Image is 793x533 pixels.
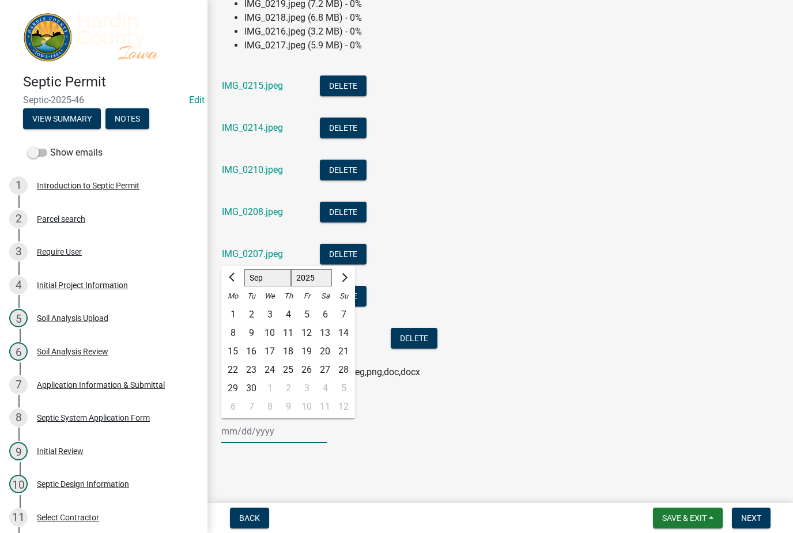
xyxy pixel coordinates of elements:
[279,342,297,361] div: 18
[9,276,28,294] div: 4
[391,334,437,345] wm-modal-confirm: Delete Document
[9,243,28,261] div: 3
[242,361,260,379] div: 23
[662,513,707,523] span: Save & Exit
[291,269,333,286] select: Select year
[320,165,367,176] wm-modal-confirm: Delete Document
[279,398,297,416] div: Thursday, October 9, 2025
[334,287,353,305] div: Su
[320,75,367,96] button: Delete
[37,480,129,488] div: Septic Design Information
[260,398,279,416] div: 8
[242,379,260,398] div: 30
[316,398,334,416] div: Saturday, October 11, 2025
[226,269,240,287] button: Previous month
[320,160,367,180] button: Delete
[279,305,297,324] div: Thursday, September 4, 2025
[9,210,28,228] div: 2
[316,324,334,342] div: 13
[224,398,242,416] div: 6
[316,361,334,379] div: Saturday, September 27, 2025
[189,94,205,105] a: Edit
[320,123,367,134] wm-modal-confirm: Delete Document
[244,269,291,286] select: Select month
[316,379,334,398] div: 4
[316,379,334,398] div: Saturday, October 4, 2025
[279,361,297,379] div: Thursday, September 25, 2025
[105,108,149,129] button: Notes
[9,442,28,460] div: 9
[9,176,28,195] div: 1
[297,361,316,379] div: Friday, September 26, 2025
[260,398,279,416] div: Wednesday, October 8, 2025
[242,324,260,342] div: Tuesday, September 9, 2025
[37,281,128,289] div: Initial Project Information
[260,287,279,305] div: We
[279,342,297,361] div: Thursday, September 18, 2025
[224,342,242,361] div: Monday, September 15, 2025
[320,202,367,222] button: Delete
[242,379,260,398] div: Tuesday, September 30, 2025
[37,347,108,356] div: Soil Analysis Review
[732,508,771,528] button: Next
[244,11,779,25] li: IMG_0218.jpeg (6.8 MB) - 0%
[297,305,316,324] div: 5
[222,164,283,175] a: IMG_0210.jpeg
[334,398,353,416] div: 12
[297,361,316,379] div: 26
[230,508,269,528] button: Back
[260,361,279,379] div: 24
[189,94,205,105] wm-modal-confirm: Edit Application Number
[297,305,316,324] div: Friday, September 5, 2025
[297,342,316,361] div: 19
[244,39,779,52] li: IMG_0217.jpeg (5.9 MB) - 0%
[334,379,353,398] div: 5
[320,207,367,218] wm-modal-confirm: Delete Document
[37,215,85,223] div: Parcel search
[224,342,242,361] div: 15
[9,409,28,427] div: 8
[297,342,316,361] div: Friday, September 19, 2025
[9,508,28,527] div: 11
[316,361,334,379] div: 27
[222,248,283,259] a: IMG_0207.jpeg
[391,328,437,349] button: Delete
[244,25,779,39] li: IMG_0216.jpeg (3.2 MB) - 0%
[334,361,353,379] div: Sunday, September 28, 2025
[334,342,353,361] div: 21
[334,361,353,379] div: 28
[316,305,334,324] div: Saturday, September 6, 2025
[242,305,260,324] div: 2
[297,287,316,305] div: Fr
[260,305,279,324] div: 3
[224,287,242,305] div: Mo
[242,324,260,342] div: 9
[279,305,297,324] div: 4
[23,12,189,62] img: Hardin County, Iowa
[9,309,28,327] div: 5
[224,305,242,324] div: Monday, September 1, 2025
[9,376,28,394] div: 7
[23,115,101,124] wm-modal-confirm: Summary
[222,80,283,91] a: IMG_0215.jpeg
[316,324,334,342] div: Saturday, September 13, 2025
[224,305,242,324] div: 1
[224,361,242,379] div: Monday, September 22, 2025
[260,305,279,324] div: Wednesday, September 3, 2025
[741,513,761,523] span: Next
[279,324,297,342] div: 11
[334,324,353,342] div: 14
[23,74,198,90] h4: Septic Permit
[297,379,316,398] div: 3
[334,379,353,398] div: Sunday, October 5, 2025
[9,475,28,493] div: 10
[279,379,297,398] div: Thursday, October 2, 2025
[297,398,316,416] div: Friday, October 10, 2025
[222,206,283,217] a: IMG_0208.jpeg
[320,250,367,260] wm-modal-confirm: Delete Document
[316,342,334,361] div: 20
[23,108,101,129] button: View Summary
[9,342,28,361] div: 6
[222,122,283,133] a: IMG_0214.jpeg
[297,379,316,398] div: Friday, October 3, 2025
